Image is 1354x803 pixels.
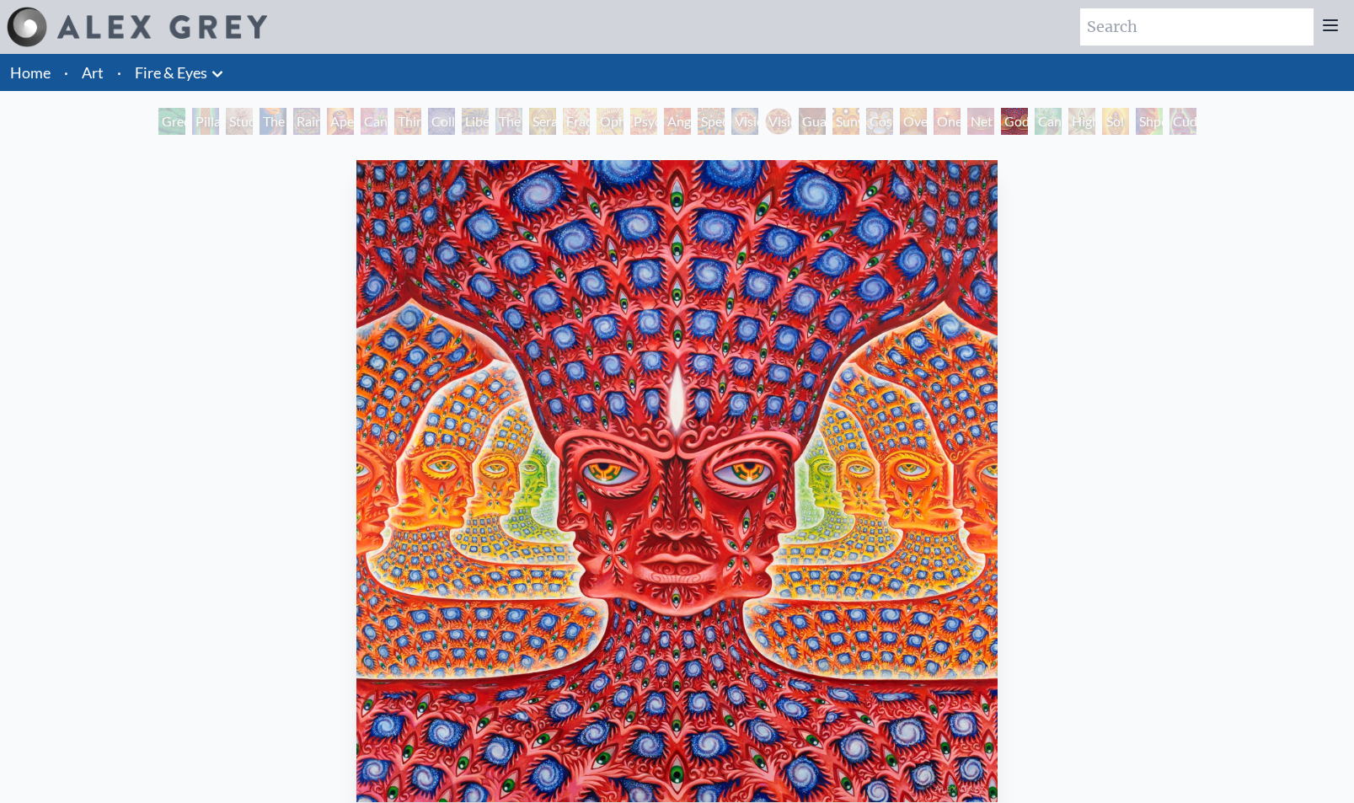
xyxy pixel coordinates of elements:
div: Godself [1001,108,1028,135]
div: The Seer [495,108,522,135]
a: Fire & Eyes [135,61,207,84]
div: Cosmic Elf [866,108,893,135]
div: Higher Vision [1068,108,1095,135]
div: Oversoul [900,108,927,135]
div: Ophanic Eyelash [597,108,623,135]
div: Fractal Eyes [563,108,590,135]
div: Green Hand [158,108,185,135]
div: Vision [PERSON_NAME] [765,108,792,135]
div: Spectral Lotus [698,108,725,135]
div: Sol Invictus [1102,108,1129,135]
div: Angel Skin [664,108,691,135]
div: Cuddle [1169,108,1196,135]
div: Net of Being [967,108,994,135]
div: Collective Vision [428,108,455,135]
div: Seraphic Transport Docking on the Third Eye [529,108,556,135]
div: The Torch [260,108,286,135]
div: Cannafist [1035,108,1062,135]
div: Psychomicrograph of a Fractal Paisley Cherub Feather Tip [630,108,657,135]
div: Cannabis Sutra [361,108,388,135]
a: Home [10,63,51,82]
div: Rainbow Eye Ripple [293,108,320,135]
div: Aperture [327,108,354,135]
div: Study for the Great Turn [226,108,253,135]
li: · [110,54,128,91]
img: Godself-2012-Alex-Grey-watermarked.jpeg [356,160,997,802]
div: Pillar of Awareness [192,108,219,135]
div: Vision Crystal [731,108,758,135]
input: Search [1080,8,1314,46]
div: Liberation Through Seeing [462,108,489,135]
div: One [934,108,961,135]
div: Sunyata [832,108,859,135]
li: · [57,54,75,91]
div: Shpongled [1136,108,1163,135]
div: Third Eye Tears of Joy [394,108,421,135]
a: Art [82,61,104,84]
div: Guardian of Infinite Vision [799,108,826,135]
